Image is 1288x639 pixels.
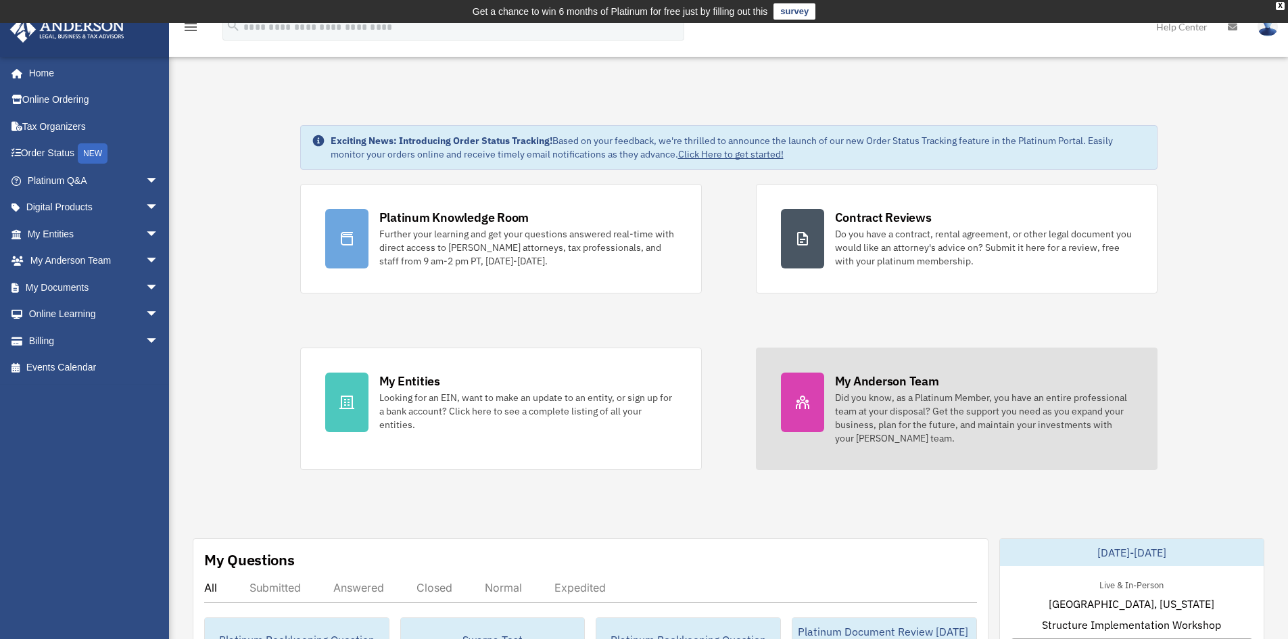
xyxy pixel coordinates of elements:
span: arrow_drop_down [145,220,172,248]
span: arrow_drop_down [145,194,172,222]
a: Home [9,60,172,87]
a: Billingarrow_drop_down [9,327,179,354]
div: Further your learning and get your questions answered real-time with direct access to [PERSON_NAM... [379,227,677,268]
strong: Exciting News: Introducing Order Status Tracking! [331,135,552,147]
div: [DATE]-[DATE] [1000,539,1264,566]
div: My Entities [379,373,440,389]
div: Contract Reviews [835,209,932,226]
i: menu [183,19,199,35]
div: Normal [485,581,522,594]
div: Closed [416,581,452,594]
div: NEW [78,143,108,164]
span: arrow_drop_down [145,327,172,355]
a: Order StatusNEW [9,140,179,168]
img: User Pic [1258,17,1278,37]
div: Do you have a contract, rental agreement, or other legal document you would like an attorney's ad... [835,227,1132,268]
div: Answered [333,581,384,594]
div: Based on your feedback, we're thrilled to announce the launch of our new Order Status Tracking fe... [331,134,1146,161]
div: Platinum Knowledge Room [379,209,529,226]
span: arrow_drop_down [145,301,172,329]
a: Tax Organizers [9,113,179,140]
a: Platinum Knowledge Room Further your learning and get your questions answered real-time with dire... [300,184,702,293]
a: Contract Reviews Do you have a contract, rental agreement, or other legal document you would like... [756,184,1158,293]
a: Click Here to get started! [678,148,784,160]
div: Live & In-Person [1089,577,1174,591]
i: search [226,18,241,33]
span: arrow_drop_down [145,167,172,195]
a: My Entitiesarrow_drop_down [9,220,179,247]
a: My Anderson Teamarrow_drop_down [9,247,179,275]
span: arrow_drop_down [145,274,172,302]
div: Submitted [249,581,301,594]
a: My Entities Looking for an EIN, want to make an update to an entity, or sign up for a bank accoun... [300,348,702,470]
span: [GEOGRAPHIC_DATA], [US_STATE] [1049,596,1214,612]
a: menu [183,24,199,35]
a: Platinum Q&Aarrow_drop_down [9,167,179,194]
a: My Anderson Team Did you know, as a Platinum Member, you have an entire professional team at your... [756,348,1158,470]
div: Expedited [554,581,606,594]
a: Digital Productsarrow_drop_down [9,194,179,221]
span: arrow_drop_down [145,247,172,275]
div: Get a chance to win 6 months of Platinum for free just by filling out this [473,3,768,20]
div: My Anderson Team [835,373,939,389]
span: Structure Implementation Workshop [1042,617,1221,633]
img: Anderson Advisors Platinum Portal [6,16,128,43]
div: Looking for an EIN, want to make an update to an entity, or sign up for a bank account? Click her... [379,391,677,431]
a: Events Calendar [9,354,179,381]
a: Online Learningarrow_drop_down [9,301,179,328]
a: survey [773,3,815,20]
a: Online Ordering [9,87,179,114]
a: My Documentsarrow_drop_down [9,274,179,301]
div: close [1276,2,1285,10]
div: My Questions [204,550,295,570]
div: All [204,581,217,594]
div: Did you know, as a Platinum Member, you have an entire professional team at your disposal? Get th... [835,391,1132,445]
